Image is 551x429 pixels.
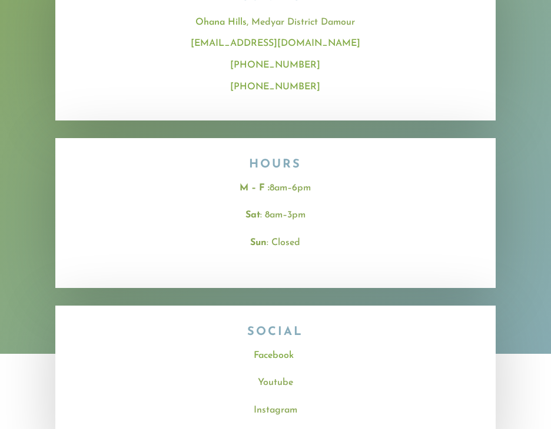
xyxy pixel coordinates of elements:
span: : Closed [250,238,300,247]
a: Youtube [258,378,293,387]
a: [EMAIL_ADDRESS][DOMAIN_NAME] [191,39,360,48]
a: Ohana Hills [195,18,247,27]
span: Hours [249,159,301,170]
a: Instagram [254,405,297,415]
strong: Sun [250,238,267,247]
span: , Medyar District Damour [195,18,355,27]
a: Facebook [254,351,294,360]
strong: M – F : [240,183,270,193]
span: 8am–6pm [240,183,311,193]
span: : 8am–3pm [245,210,306,220]
strong: Sat [245,210,260,220]
span: SOCIAL [247,326,303,338]
a: [PHONE_NUMBER] [230,61,320,70]
a: [PHONE_NUMBER] [230,82,320,92]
